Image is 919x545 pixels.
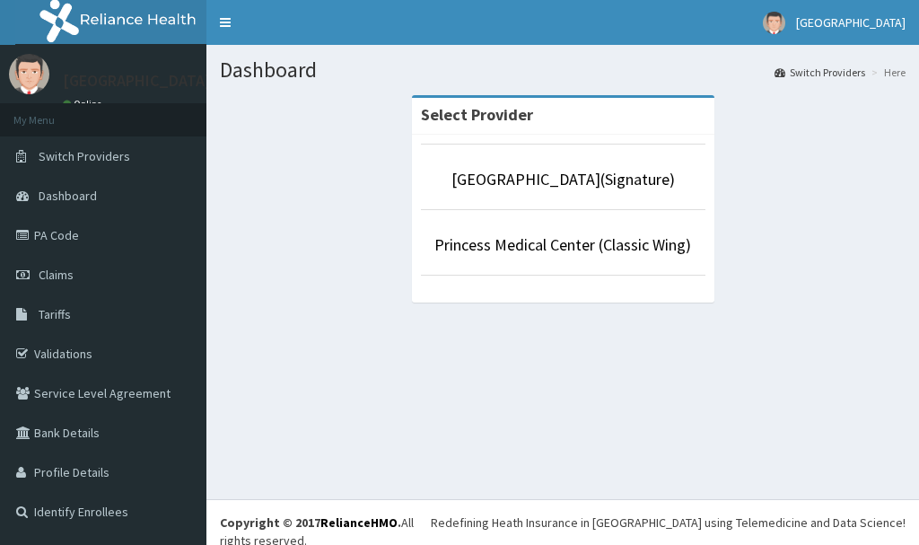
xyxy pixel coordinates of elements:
[63,73,211,89] p: [GEOGRAPHIC_DATA]
[9,54,49,94] img: User Image
[451,169,675,189] a: [GEOGRAPHIC_DATA](Signature)
[796,14,906,31] span: [GEOGRAPHIC_DATA]
[434,234,691,255] a: Princess Medical Center (Classic Wing)
[431,514,906,532] div: Redefining Heath Insurance in [GEOGRAPHIC_DATA] using Telemedicine and Data Science!
[763,12,785,34] img: User Image
[867,65,906,80] li: Here
[220,58,906,82] h1: Dashboard
[39,306,71,322] span: Tariffs
[63,98,106,110] a: Online
[39,267,74,283] span: Claims
[220,514,401,531] strong: Copyright © 2017 .
[775,65,865,80] a: Switch Providers
[320,514,398,531] a: RelianceHMO
[39,148,130,164] span: Switch Providers
[421,104,533,125] strong: Select Provider
[39,188,97,204] span: Dashboard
